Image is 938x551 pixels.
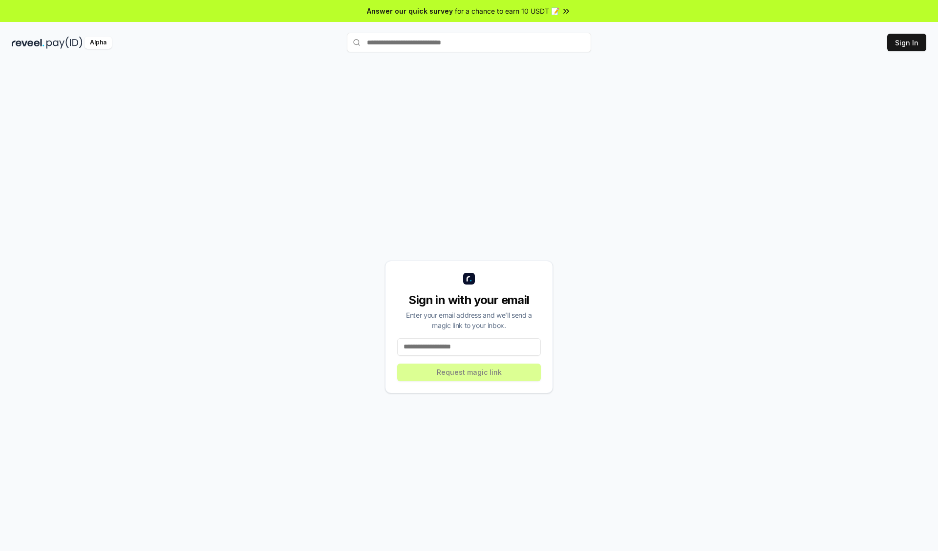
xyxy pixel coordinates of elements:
span: Answer our quick survey [367,6,453,16]
img: pay_id [46,37,83,49]
img: logo_small [463,273,475,285]
div: Sign in with your email [397,292,541,308]
div: Alpha [85,37,112,49]
button: Sign In [887,34,926,51]
span: for a chance to earn 10 USDT 📝 [455,6,559,16]
div: Enter your email address and we’ll send a magic link to your inbox. [397,310,541,330]
img: reveel_dark [12,37,44,49]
